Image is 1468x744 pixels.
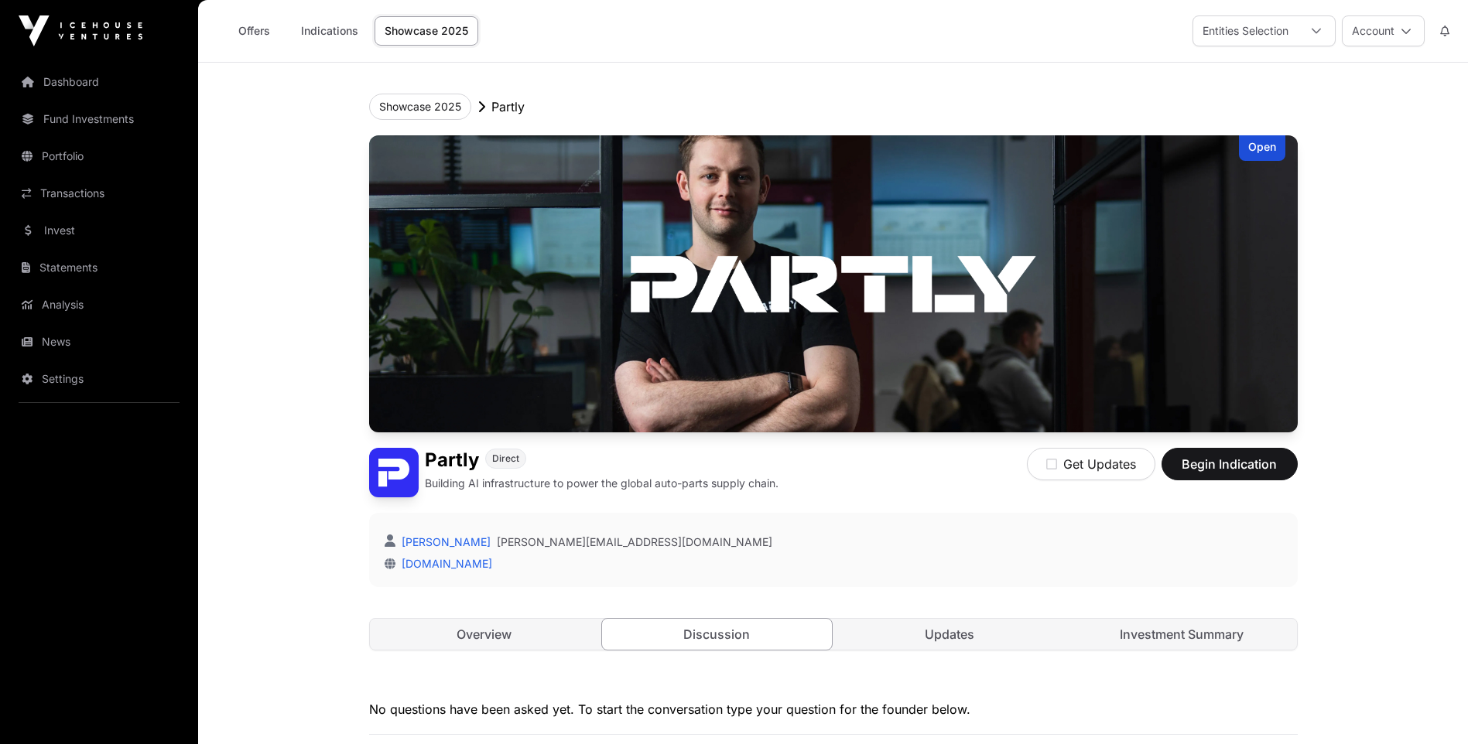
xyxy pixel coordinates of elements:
a: Transactions [12,176,186,210]
nav: Tabs [370,619,1297,650]
button: Account [1342,15,1425,46]
span: Direct [492,452,519,465]
img: Partly [369,448,419,497]
img: Icehouse Ventures Logo [19,15,142,46]
a: News [12,325,186,359]
a: Analysis [12,288,186,322]
iframe: Chat Widget [1391,670,1468,744]
img: Partly [369,135,1298,432]
button: Showcase 2025 [369,94,471,120]
div: Entities Selection [1193,16,1298,46]
a: Portfolio [12,139,186,173]
span: Begin Indication [1181,455,1278,473]
a: [PERSON_NAME] [399,535,491,548]
h1: Partly [425,448,479,473]
div: Open [1239,135,1285,161]
a: Indications [291,16,368,46]
a: Invest [12,213,186,247]
a: Showcase 2025 [375,16,478,46]
a: Fund Investments [12,102,186,136]
a: Overview [370,619,600,650]
button: Begin Indication [1162,448,1298,480]
a: Dashboard [12,65,186,99]
p: Partly [491,97,525,116]
a: Investment Summary [1067,619,1297,650]
a: [PERSON_NAME][EMAIL_ADDRESS][DOMAIN_NAME] [497,534,772,550]
a: Settings [12,362,186,396]
p: No questions have been asked yet. To start the conversation type your question for the founder be... [369,700,1298,718]
a: Statements [12,251,186,285]
a: Offers [223,16,285,46]
a: Updates [835,619,1065,650]
button: Get Updates [1027,448,1155,480]
a: [DOMAIN_NAME] [395,557,492,570]
a: Begin Indication [1162,463,1298,479]
a: Discussion [601,618,833,650]
p: Building AI infrastructure to power the global auto-parts supply chain. [425,476,778,491]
